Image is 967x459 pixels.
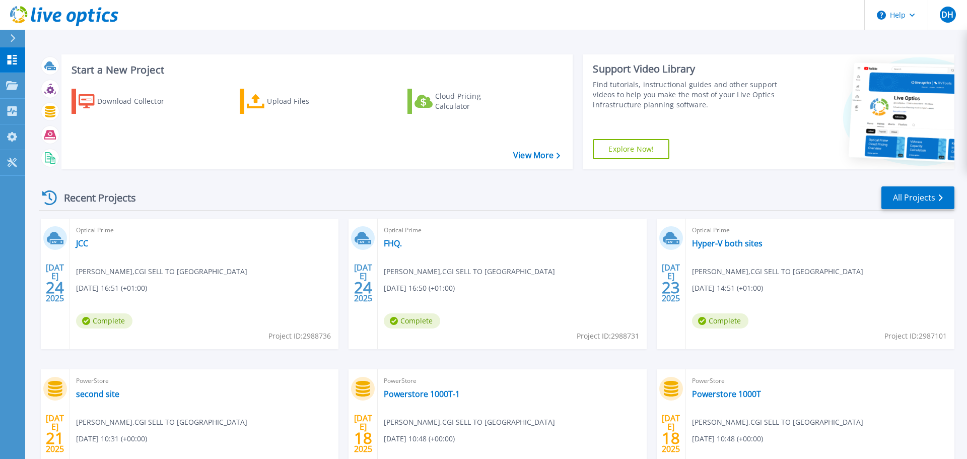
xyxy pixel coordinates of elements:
[384,433,455,444] span: [DATE] 10:48 (+00:00)
[384,389,460,399] a: Powerstore 1000T-1
[692,266,863,277] span: [PERSON_NAME] , CGI SELL TO [GEOGRAPHIC_DATA]
[45,265,64,301] div: [DATE] 2025
[384,313,440,329] span: Complete
[76,225,332,236] span: Optical Prime
[72,89,184,114] a: Download Collector
[76,417,247,428] span: [PERSON_NAME] , CGI SELL TO [GEOGRAPHIC_DATA]
[45,415,64,452] div: [DATE] 2025
[661,265,680,301] div: [DATE] 2025
[384,238,402,248] a: FHQ.
[692,238,763,248] a: Hyper-V both sites
[593,62,782,76] div: Support Video Library
[692,313,748,329] span: Complete
[384,283,455,294] span: [DATE] 16:50 (+01:00)
[76,238,88,248] a: JCC
[76,375,332,386] span: PowerStore
[513,151,560,160] a: View More
[881,186,954,209] a: All Projects
[435,91,516,111] div: Cloud Pricing Calculator
[354,283,372,292] span: 24
[97,91,178,111] div: Download Collector
[76,389,119,399] a: second site
[39,185,150,210] div: Recent Projects
[240,89,352,114] a: Upload Files
[384,375,640,386] span: PowerStore
[662,434,680,442] span: 18
[76,313,132,329] span: Complete
[884,331,947,342] span: Project ID: 2987101
[46,434,64,442] span: 21
[76,433,147,444] span: [DATE] 10:31 (+00:00)
[692,283,763,294] span: [DATE] 14:51 (+01:00)
[692,375,948,386] span: PowerStore
[384,266,555,277] span: [PERSON_NAME] , CGI SELL TO [GEOGRAPHIC_DATA]
[354,415,373,452] div: [DATE] 2025
[941,11,953,19] span: DH
[692,225,948,236] span: Optical Prime
[692,433,763,444] span: [DATE] 10:48 (+00:00)
[593,139,669,159] a: Explore Now!
[577,331,639,342] span: Project ID: 2988731
[268,331,331,342] span: Project ID: 2988736
[384,417,555,428] span: [PERSON_NAME] , CGI SELL TO [GEOGRAPHIC_DATA]
[354,265,373,301] div: [DATE] 2025
[267,91,348,111] div: Upload Files
[72,64,560,76] h3: Start a New Project
[384,225,640,236] span: Optical Prime
[661,415,680,452] div: [DATE] 2025
[593,80,782,110] div: Find tutorials, instructional guides and other support videos to help you make the most of your L...
[407,89,520,114] a: Cloud Pricing Calculator
[692,389,761,399] a: Powerstore 1000T
[76,283,147,294] span: [DATE] 16:51 (+01:00)
[662,283,680,292] span: 23
[692,417,863,428] span: [PERSON_NAME] , CGI SELL TO [GEOGRAPHIC_DATA]
[354,434,372,442] span: 18
[76,266,247,277] span: [PERSON_NAME] , CGI SELL TO [GEOGRAPHIC_DATA]
[46,283,64,292] span: 24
